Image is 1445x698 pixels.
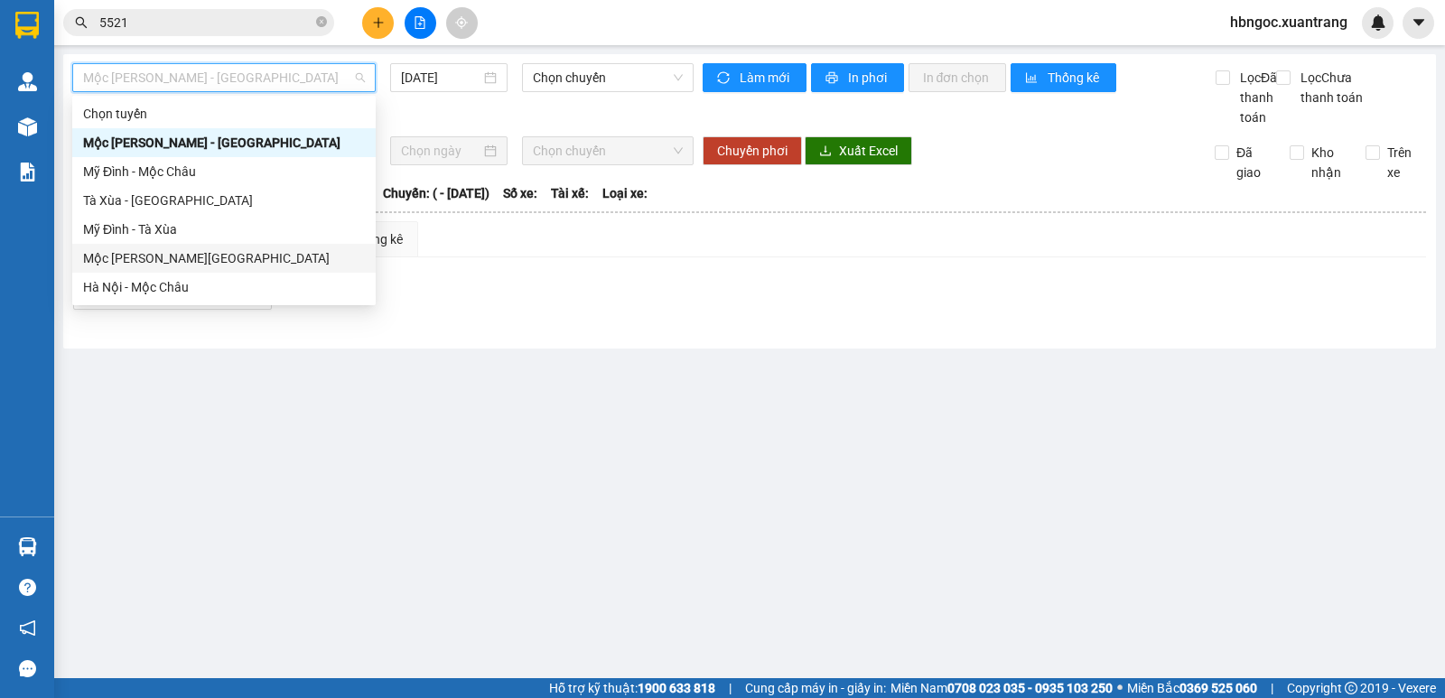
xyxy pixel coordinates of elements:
[1380,143,1427,182] span: Trên xe
[455,16,468,29] span: aim
[83,219,365,239] div: Mỹ Đình - Tà Xùa
[19,619,36,637] span: notification
[83,191,365,210] div: Tà Xùa - [GEOGRAPHIC_DATA]
[638,681,715,695] strong: 1900 633 818
[75,16,88,29] span: search
[72,99,376,128] div: Chọn tuyến
[99,13,312,33] input: Tìm tên, số ĐT hoặc mã đơn
[1403,7,1434,39] button: caret-down
[1233,68,1280,127] span: Lọc Đã thanh toán
[414,16,426,29] span: file-add
[72,273,376,302] div: Hà Nội - Mộc Châu
[83,277,365,297] div: Hà Nội - Mộc Châu
[503,183,537,203] span: Số xe:
[1011,63,1116,92] button: bar-chartThống kê
[401,68,481,88] input: 13/10/2025
[602,183,648,203] span: Loại xe:
[703,63,806,92] button: syncLàm mới
[1229,143,1276,182] span: Đã giao
[316,14,327,32] span: close-circle
[811,63,904,92] button: printerIn phơi
[72,128,376,157] div: Mộc Châu - Mỹ Đình
[703,136,802,165] button: Chuyển phơi
[890,678,1113,698] span: Miền Nam
[83,104,365,124] div: Chọn tuyến
[1304,143,1351,182] span: Kho nhận
[83,133,365,153] div: Mộc [PERSON_NAME] - [GEOGRAPHIC_DATA]
[72,244,376,273] div: Mộc Châu - Hà Nội
[316,16,327,27] span: close-circle
[745,678,886,698] span: Cung cấp máy in - giấy in:
[1271,678,1273,698] span: |
[83,162,365,181] div: Mỹ Đình - Mộc Châu
[83,248,365,268] div: Mộc [PERSON_NAME][GEOGRAPHIC_DATA]
[805,136,912,165] button: downloadXuất Excel
[533,64,682,91] span: Chọn chuyến
[372,16,385,29] span: plus
[549,678,715,698] span: Hỗ trợ kỹ thuật:
[1179,681,1257,695] strong: 0369 525 060
[405,7,436,39] button: file-add
[72,215,376,244] div: Mỹ Đình - Tà Xùa
[1411,14,1427,31] span: caret-down
[1293,68,1366,107] span: Lọc Chưa thanh toán
[1127,678,1257,698] span: Miền Bắc
[1370,14,1386,31] img: icon-new-feature
[1025,71,1040,86] span: bar-chart
[19,579,36,596] span: question-circle
[362,7,394,39] button: plus
[446,7,478,39] button: aim
[18,117,37,136] img: warehouse-icon
[729,678,732,698] span: |
[18,163,37,181] img: solution-icon
[19,660,36,677] span: message
[740,68,792,88] span: Làm mới
[15,12,39,39] img: logo-vxr
[551,183,589,203] span: Tài xế:
[18,72,37,91] img: warehouse-icon
[717,71,732,86] span: sync
[909,63,1007,92] button: In đơn chọn
[72,186,376,215] div: Tà Xùa - Mỹ Đình
[825,71,841,86] span: printer
[1216,11,1362,33] span: hbngoc.xuantrang
[18,537,37,556] img: warehouse-icon
[351,229,403,249] div: Thống kê
[1048,68,1102,88] span: Thống kê
[533,137,682,164] span: Chọn chuyến
[72,157,376,186] div: Mỹ Đình - Mộc Châu
[401,141,481,161] input: Chọn ngày
[848,68,890,88] span: In phơi
[83,64,365,91] span: Mộc Châu - Mỹ Đình
[947,681,1113,695] strong: 0708 023 035 - 0935 103 250
[1117,684,1123,692] span: ⚪️
[1345,682,1357,694] span: copyright
[383,183,489,203] span: Chuyến: ( - [DATE])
